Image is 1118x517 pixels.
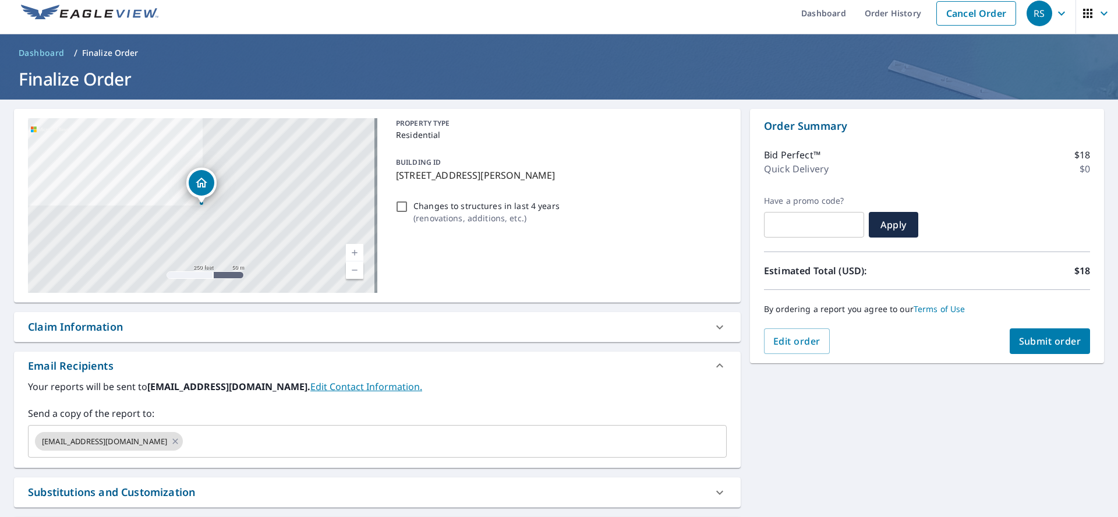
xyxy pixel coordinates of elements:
[14,67,1104,91] h1: Finalize Order
[14,477,741,507] div: Substitutions and Customization
[1019,335,1081,348] span: Submit order
[1074,148,1090,162] p: $18
[1010,328,1091,354] button: Submit order
[1027,1,1052,26] div: RS
[21,5,158,22] img: EV Logo
[28,319,123,335] div: Claim Information
[28,380,727,394] label: Your reports will be sent to
[413,200,560,212] p: Changes to structures in last 4 years
[878,218,909,231] span: Apply
[14,352,741,380] div: Email Recipients
[28,358,114,374] div: Email Recipients
[82,47,139,59] p: Finalize Order
[764,148,820,162] p: Bid Perfect™
[764,264,927,278] p: Estimated Total (USD):
[1080,162,1090,176] p: $0
[35,436,174,447] span: [EMAIL_ADDRESS][DOMAIN_NAME]
[346,261,363,279] a: Current Level 17, Zoom Out
[19,47,65,59] span: Dashboard
[936,1,1016,26] a: Cancel Order
[764,118,1090,134] p: Order Summary
[310,380,422,393] a: EditContactInfo
[14,44,69,62] a: Dashboard
[28,484,195,500] div: Substitutions and Customization
[773,335,820,348] span: Edit order
[764,162,829,176] p: Quick Delivery
[869,212,918,238] button: Apply
[14,44,1104,62] nav: breadcrumb
[396,168,722,182] p: [STREET_ADDRESS][PERSON_NAME]
[396,118,722,129] p: PROPERTY TYPE
[35,432,183,451] div: [EMAIL_ADDRESS][DOMAIN_NAME]
[396,157,441,167] p: BUILDING ID
[396,129,722,141] p: Residential
[74,46,77,60] li: /
[28,406,727,420] label: Send a copy of the report to:
[764,328,830,354] button: Edit order
[147,380,310,393] b: [EMAIL_ADDRESS][DOMAIN_NAME].
[764,304,1090,314] p: By ordering a report you agree to our
[186,168,217,204] div: Dropped pin, building 1, Residential property, 506 Alexander Ln Smithfield, NC 27577
[14,312,741,342] div: Claim Information
[346,244,363,261] a: Current Level 17, Zoom In
[1074,264,1090,278] p: $18
[413,212,560,224] p: ( renovations, additions, etc. )
[764,196,864,206] label: Have a promo code?
[914,303,965,314] a: Terms of Use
